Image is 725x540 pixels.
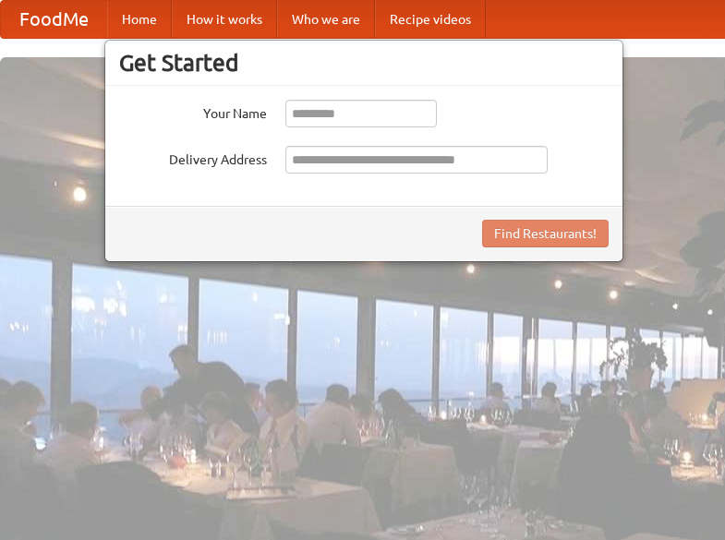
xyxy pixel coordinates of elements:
[107,1,172,38] a: Home
[172,1,277,38] a: How it works
[119,49,609,77] h3: Get Started
[119,100,267,123] label: Your Name
[482,220,609,247] button: Find Restaurants!
[375,1,486,38] a: Recipe videos
[119,146,267,169] label: Delivery Address
[1,1,107,38] a: FoodMe
[277,1,375,38] a: Who we are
